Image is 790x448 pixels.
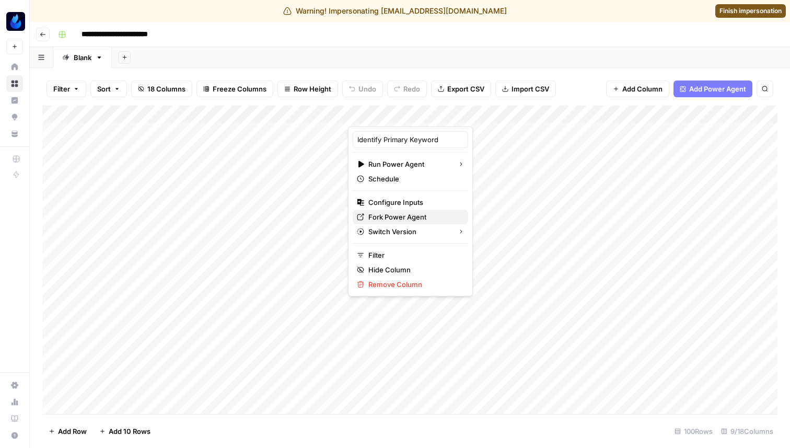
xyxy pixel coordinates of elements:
button: Export CSV [431,81,491,97]
span: Filter [368,250,460,260]
a: Usage [6,394,23,410]
span: Schedule [368,174,460,184]
button: Row Height [277,81,338,97]
a: Settings [6,377,23,394]
div: 100 Rows [670,423,717,440]
button: 18 Columns [131,81,192,97]
span: Filter [53,84,70,94]
a: Blank [53,47,112,68]
button: Sort [90,81,127,97]
div: Blank [74,52,91,63]
button: Import CSV [495,81,556,97]
button: Add Row [42,423,93,440]
span: Hide Column [368,265,460,275]
span: Fork Power Agent [368,212,460,222]
button: Freeze Columns [196,81,273,97]
span: Switch Version [368,226,449,237]
div: 9/18 Columns [717,423,777,440]
button: Undo [342,81,383,97]
button: Help + Support [6,427,23,444]
img: AgentFire Content Logo [6,12,25,31]
span: Add Column [622,84,663,94]
span: Configure Inputs [368,197,460,208]
span: Row Height [294,84,331,94]
a: Finish impersonation [715,4,786,18]
span: Undo [358,84,376,94]
button: Add Column [606,81,669,97]
span: Sort [97,84,111,94]
button: Add Power Agent [673,81,752,97]
span: Add Power Agent [689,84,746,94]
button: Workspace: AgentFire Content [6,8,23,35]
a: Home [6,59,23,75]
a: Your Data [6,125,23,142]
span: Add 10 Rows [109,426,150,436]
span: Remove Column [368,279,460,290]
span: 18 Columns [147,84,185,94]
a: Learning Hub [6,410,23,427]
a: Opportunities [6,109,23,125]
span: Export CSV [447,84,484,94]
button: Add 10 Rows [93,423,157,440]
button: Redo [387,81,427,97]
span: Redo [403,84,420,94]
span: Freeze Columns [213,84,266,94]
a: Insights [6,92,23,109]
span: Run Power Agent [368,159,449,169]
span: Import CSV [512,84,549,94]
button: Filter [47,81,86,97]
div: Warning! Impersonating [EMAIL_ADDRESS][DOMAIN_NAME] [283,6,507,16]
span: Finish impersonation [719,6,782,16]
span: Add Row [58,426,87,436]
a: Browse [6,75,23,92]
